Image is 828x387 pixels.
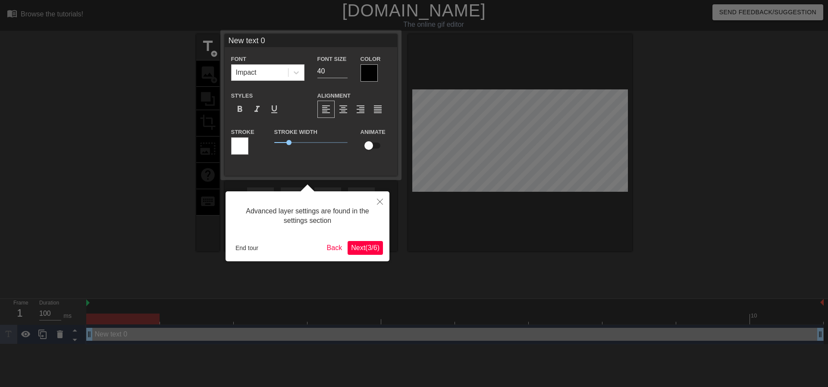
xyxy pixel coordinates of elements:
button: Next [348,241,383,255]
span: Next ( 3 / 6 ) [351,244,379,251]
div: Advanced layer settings are found in the settings section [232,198,383,235]
button: Back [323,241,346,255]
button: Close [370,191,389,211]
button: End tour [232,241,262,254]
